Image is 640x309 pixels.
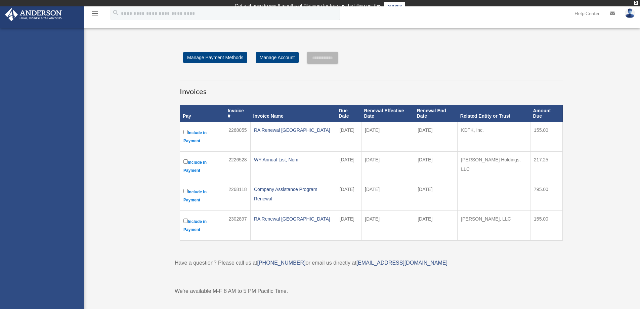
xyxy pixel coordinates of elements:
[183,217,221,234] label: Include in Payment
[336,211,361,241] td: [DATE]
[254,125,333,135] div: RA Renewal [GEOGRAPHIC_DATA]
[336,105,361,122] th: Due Date
[361,211,414,241] td: [DATE]
[530,181,563,211] td: 795.00
[361,105,414,122] th: Renewal Effective Date
[91,12,99,17] a: menu
[634,1,638,5] div: close
[235,2,382,10] div: Get a chance to win 6 months of Platinum for free just by filling out this
[257,260,305,266] a: [PHONE_NUMBER]
[251,105,336,122] th: Invoice Name
[530,122,563,152] td: 155.00
[175,286,568,296] p: We're available M-F 8 AM to 5 PM Pacific Time.
[112,9,120,16] i: search
[91,9,99,17] i: menu
[336,122,361,152] td: [DATE]
[414,211,458,241] td: [DATE]
[356,260,447,266] a: [EMAIL_ADDRESS][DOMAIN_NAME]
[256,52,299,63] a: Manage Account
[183,158,221,175] label: Include in Payment
[254,214,333,224] div: RA Renewal [GEOGRAPHIC_DATA]
[414,152,458,181] td: [DATE]
[414,122,458,152] td: [DATE]
[458,152,530,181] td: [PERSON_NAME] Holdings, LLC
[414,105,458,122] th: Renewal End Date
[183,130,188,134] input: Include in Payment
[530,211,563,241] td: 155.00
[225,211,251,241] td: 2302897
[458,211,530,241] td: [PERSON_NAME], LLC
[183,188,221,204] label: Include in Payment
[180,105,225,122] th: Pay
[254,155,333,164] div: WY Annual List, Nom
[530,152,563,181] td: 217.25
[361,181,414,211] td: [DATE]
[180,80,563,97] h3: Invoices
[225,105,251,122] th: Invoice #
[225,181,251,211] td: 2268118
[530,105,563,122] th: Amount Due
[225,152,251,181] td: 2226528
[384,2,405,10] a: survey
[254,185,333,203] div: Company Assistance Program Renewal
[361,152,414,181] td: [DATE]
[336,152,361,181] td: [DATE]
[458,105,530,122] th: Related Entity or Trust
[336,181,361,211] td: [DATE]
[183,219,188,223] input: Include in Payment
[3,8,64,21] img: Anderson Advisors Platinum Portal
[361,122,414,152] td: [DATE]
[414,181,458,211] td: [DATE]
[183,189,188,193] input: Include in Payment
[225,122,251,152] td: 2268055
[175,258,568,268] p: Have a question? Please call us at or email us directly at
[183,128,221,145] label: Include in Payment
[183,159,188,164] input: Include in Payment
[458,122,530,152] td: KDTK, Inc.
[625,8,635,18] img: User Pic
[183,52,247,63] a: Manage Payment Methods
